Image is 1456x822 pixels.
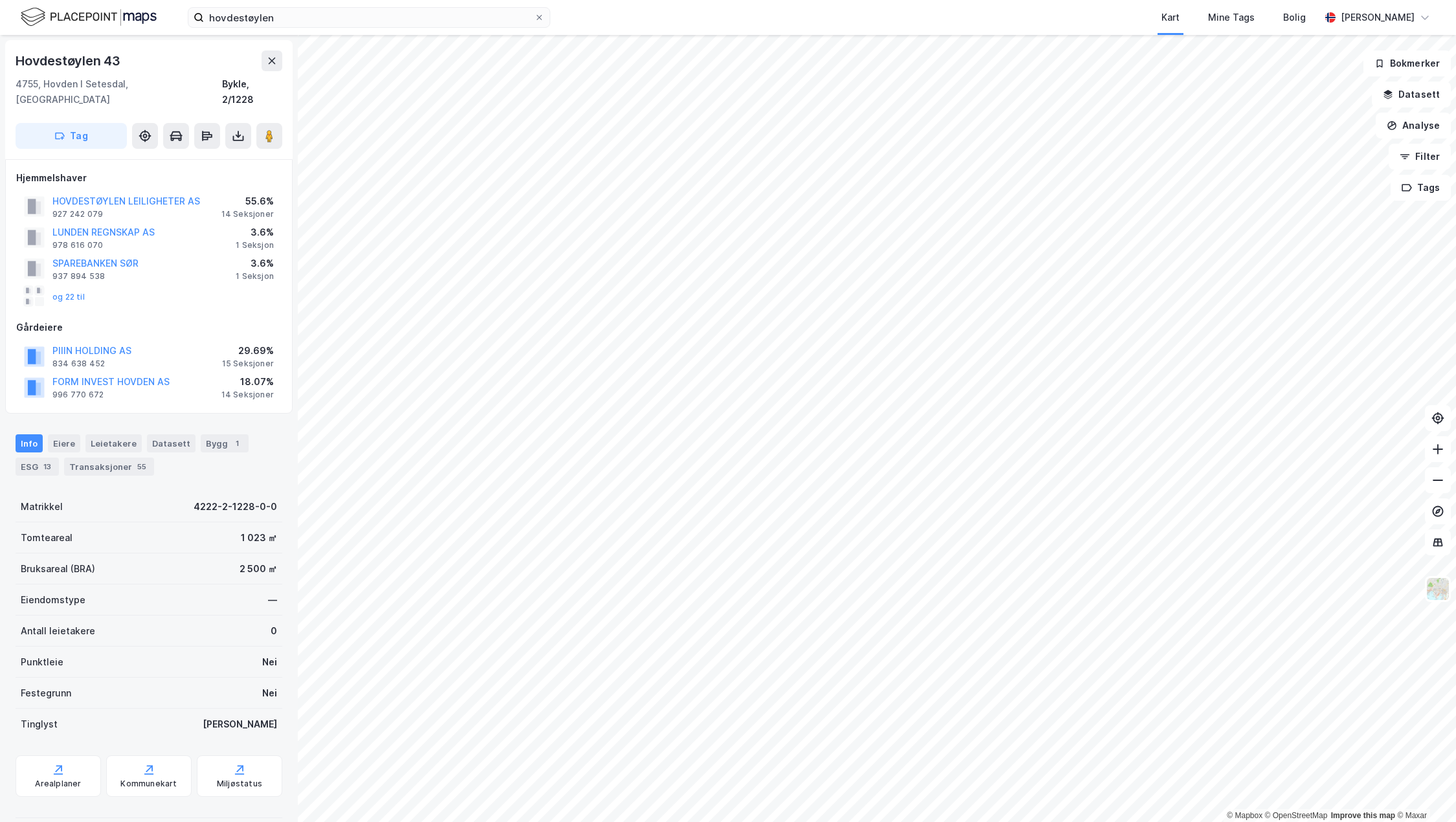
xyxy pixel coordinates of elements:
[221,374,274,390] div: 18.07%
[236,271,274,282] div: 1 Seksjon
[1389,144,1451,170] button: Filter
[201,434,249,452] div: Bygg
[1391,760,1456,822] div: Kontrollprogram for chat
[1265,811,1328,820] a: OpenStreetMap
[1341,10,1415,25] div: [PERSON_NAME]
[16,50,123,71] div: Hovdestøylen 43
[21,685,71,701] div: Festegrunn
[16,434,43,452] div: Info
[1208,10,1255,25] div: Mine Tags
[204,8,534,27] input: Søk på adresse, matrikkel, gårdeiere, leietakere eller personer
[1376,113,1451,139] button: Analyse
[35,779,81,789] div: Arealplaner
[221,390,274,400] div: 14 Seksjoner
[41,460,54,473] div: 13
[52,359,105,369] div: 834 638 452
[236,256,274,271] div: 3.6%
[52,390,104,400] div: 996 770 672
[21,499,63,515] div: Matrikkel
[135,460,149,473] div: 55
[52,271,105,282] div: 937 894 538
[85,434,142,452] div: Leietakere
[241,530,277,546] div: 1 023 ㎡
[194,499,277,515] div: 4222-2-1228-0-0
[1363,50,1451,76] button: Bokmerker
[203,716,277,732] div: [PERSON_NAME]
[21,654,63,670] div: Punktleie
[236,225,274,240] div: 3.6%
[1227,811,1262,820] a: Mapbox
[262,685,277,701] div: Nei
[21,530,73,546] div: Tomteareal
[52,240,103,250] div: 978 616 070
[222,76,282,107] div: Bykle, 2/1228
[221,209,274,219] div: 14 Seksjoner
[16,76,222,107] div: 4755, Hovden I Setesdal, [GEOGRAPHIC_DATA]
[48,434,80,452] div: Eiere
[64,458,154,476] div: Transaksjoner
[120,779,177,789] div: Kommunekart
[221,194,274,209] div: 55.6%
[1161,10,1180,25] div: Kart
[230,437,243,450] div: 1
[240,561,277,577] div: 2 500 ㎡
[21,561,95,577] div: Bruksareal (BRA)
[222,343,274,359] div: 29.69%
[1391,175,1451,201] button: Tags
[271,623,277,639] div: 0
[21,716,58,732] div: Tinglyst
[1391,760,1456,822] iframe: Chat Widget
[21,623,95,639] div: Antall leietakere
[1372,82,1451,107] button: Datasett
[1283,10,1306,25] div: Bolig
[16,458,59,476] div: ESG
[268,592,277,608] div: —
[1331,811,1395,820] a: Improve this map
[1426,577,1450,601] img: Z
[21,6,157,28] img: logo.f888ab2527a4732fd821a326f86c7f29.svg
[222,359,274,369] div: 15 Seksjoner
[236,240,274,250] div: 1 Seksjon
[147,434,196,452] div: Datasett
[217,779,262,789] div: Miljøstatus
[16,123,127,149] button: Tag
[16,170,282,186] div: Hjemmelshaver
[16,320,282,335] div: Gårdeiere
[52,209,103,219] div: 927 242 079
[262,654,277,670] div: Nei
[21,592,85,608] div: Eiendomstype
